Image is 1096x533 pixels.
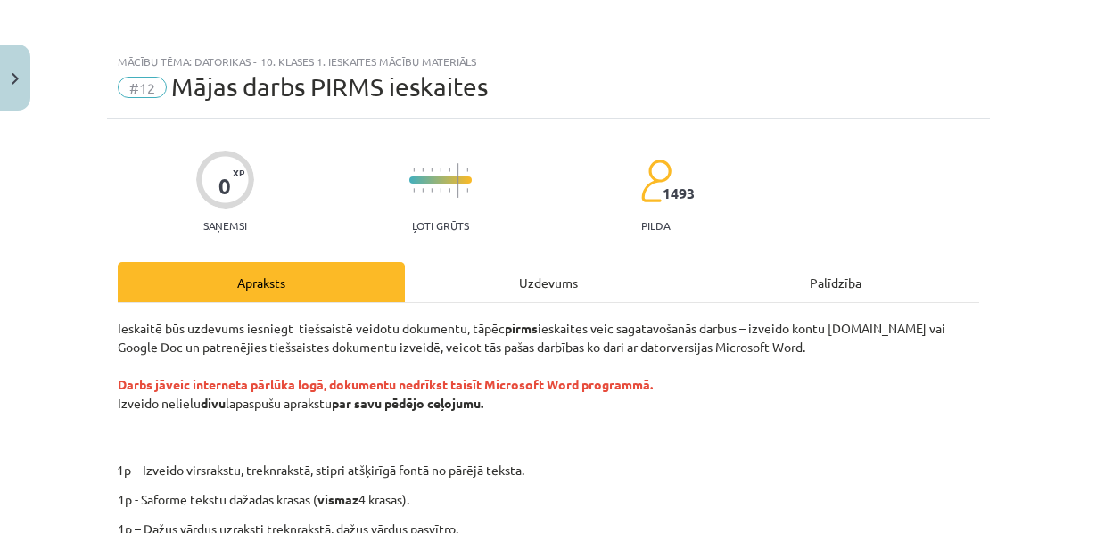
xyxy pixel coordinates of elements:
[692,262,979,302] div: Palīdzība
[118,376,653,392] strong: Darbs jāveic interneta pārlūka logā, dokumentu nedrīkst taisīt Microsoft Word programmā.
[12,73,19,85] img: icon-close-lesson-0947bae3869378f0d4975bcd49f059093ad1ed9edebbc8119c70593378902aed.svg
[641,219,670,232] p: pilda
[317,491,358,507] strong: vismaz
[466,188,468,193] img: icon-short-line-57e1e144782c952c97e751825c79c345078a6d821885a25fce030b3d8c18986b.svg
[405,262,692,302] div: Uzdevums
[449,188,450,193] img: icon-short-line-57e1e144782c952c97e751825c79c345078a6d821885a25fce030b3d8c18986b.svg
[413,188,415,193] img: icon-short-line-57e1e144782c952c97e751825c79c345078a6d821885a25fce030b3d8c18986b.svg
[118,77,167,98] span: #12
[422,168,424,172] img: icon-short-line-57e1e144782c952c97e751825c79c345078a6d821885a25fce030b3d8c18986b.svg
[663,185,695,201] span: 1493
[457,163,459,198] img: icon-long-line-d9ea69661e0d244f92f715978eff75569469978d946b2353a9bb055b3ed8787d.svg
[413,168,415,172] img: icon-short-line-57e1e144782c952c97e751825c79c345078a6d821885a25fce030b3d8c18986b.svg
[431,188,433,193] img: icon-short-line-57e1e144782c952c97e751825c79c345078a6d821885a25fce030b3d8c18986b.svg
[449,168,450,172] img: icon-short-line-57e1e144782c952c97e751825c79c345078a6d821885a25fce030b3d8c18986b.svg
[332,395,483,411] strong: par savu pēdējo ceļojumu.
[505,320,538,336] strong: pirms
[233,168,244,177] span: XP
[440,168,441,172] img: icon-short-line-57e1e144782c952c97e751825c79c345078a6d821885a25fce030b3d8c18986b.svg
[218,461,996,480] p: 1p – Izveido virsrakstu, treknrakstā, stipri atšķirīgā fontā no pārējā teksta.
[422,188,424,193] img: icon-short-line-57e1e144782c952c97e751825c79c345078a6d821885a25fce030b3d8c18986b.svg
[201,395,226,411] strong: divu
[466,168,468,172] img: icon-short-line-57e1e144782c952c97e751825c79c345078a6d821885a25fce030b3d8c18986b.svg
[440,188,441,193] img: icon-short-line-57e1e144782c952c97e751825c79c345078a6d821885a25fce030b3d8c18986b.svg
[171,72,488,102] span: Mājas darbs PIRMS ieskaites
[118,55,979,68] div: Mācību tēma: Datorikas - 10. klases 1. ieskaites mācību materiāls
[431,168,433,172] img: icon-short-line-57e1e144782c952c97e751825c79c345078a6d821885a25fce030b3d8c18986b.svg
[640,159,672,203] img: students-c634bb4e5e11cddfef0936a35e636f08e4e9abd3cc4e673bd6f9a4125e45ecb1.svg
[218,174,231,199] div: 0
[118,319,979,450] p: Ieskaitē būs uzdevums iesniegt tiešsaistē veidotu dokumentu, tāpēc ieskaites veic sagatavošanās d...
[196,219,254,232] p: Saņemsi
[118,262,405,302] div: Apraksts
[118,490,979,509] p: 1p - Saformē tekstu dažādās krāsās ( 4 krāsas).
[412,219,469,232] p: Ļoti grūts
